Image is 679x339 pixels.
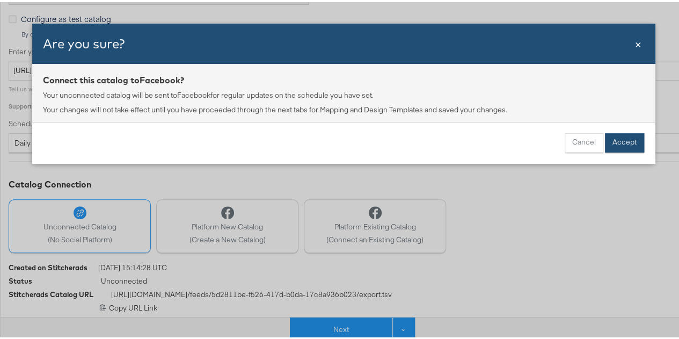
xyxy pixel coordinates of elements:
[605,131,644,150] button: Accept
[43,103,644,113] p: Your changes will not take effect until you have proceeded through the next tabs for Mapping and ...
[635,34,641,49] div: Close
[565,131,603,150] button: Cancel
[43,72,644,84] div: Connect this catalog to Facebook ?
[43,88,644,98] p: Your unconnected catalog will be sent to Facebook for regular updates on the schedule you have set.
[32,21,655,161] div: Connected Warning
[43,33,125,49] span: Are you sure?
[635,34,641,48] span: ×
